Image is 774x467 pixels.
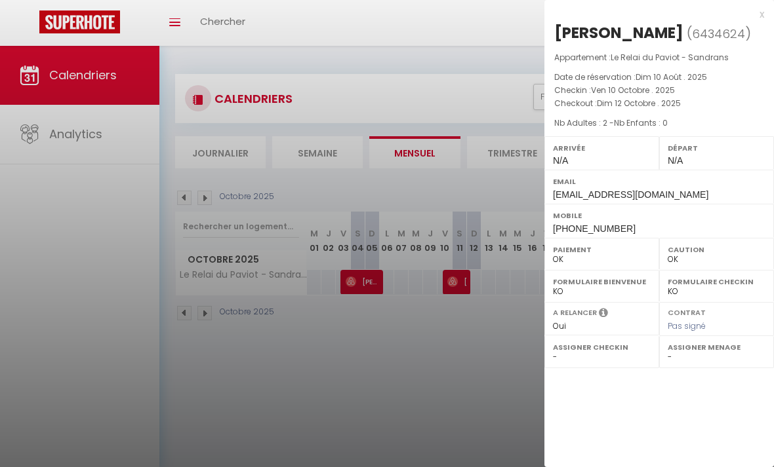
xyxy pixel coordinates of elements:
label: Assigner Checkin [553,341,651,354]
label: Mobile [553,209,765,222]
p: Checkout : [554,97,764,110]
span: [EMAIL_ADDRESS][DOMAIN_NAME] [553,189,708,200]
span: Pas signé [668,320,706,331]
span: Dim 10 Août . 2025 [636,71,707,83]
label: Arrivée [553,141,651,155]
label: Départ [668,141,765,155]
span: Ven 10 Octobre . 2025 [591,84,675,96]
span: [PHONE_NUMBER] [553,223,636,234]
span: N/A [668,155,683,166]
label: A relancer [553,307,597,318]
div: x [544,7,764,22]
i: Sélectionner OUI si vous souhaiter envoyer les séquences de messages post-checkout [599,307,608,322]
label: Formulaire Checkin [668,275,765,288]
p: Date de réservation : [554,71,764,84]
p: Checkin : [554,84,764,97]
span: Nb Adultes : 2 - [554,117,668,128]
span: ( ) [687,24,751,43]
label: Formulaire Bienvenue [553,275,651,288]
label: Email [553,175,765,188]
span: N/A [553,155,568,166]
span: Dim 12 Octobre . 2025 [597,98,681,109]
label: Contrat [668,307,706,316]
label: Paiement [553,243,651,256]
label: Assigner Menage [668,341,765,354]
label: Caution [668,243,765,256]
span: Nb Enfants : 0 [614,117,668,128]
span: Le Relai du Paviot - Sandrans [611,52,729,63]
span: 6434624 [692,26,745,42]
div: [PERSON_NAME] [554,22,683,43]
p: Appartement : [554,51,764,64]
button: Ouvrir le widget de chat LiveChat [10,5,50,45]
